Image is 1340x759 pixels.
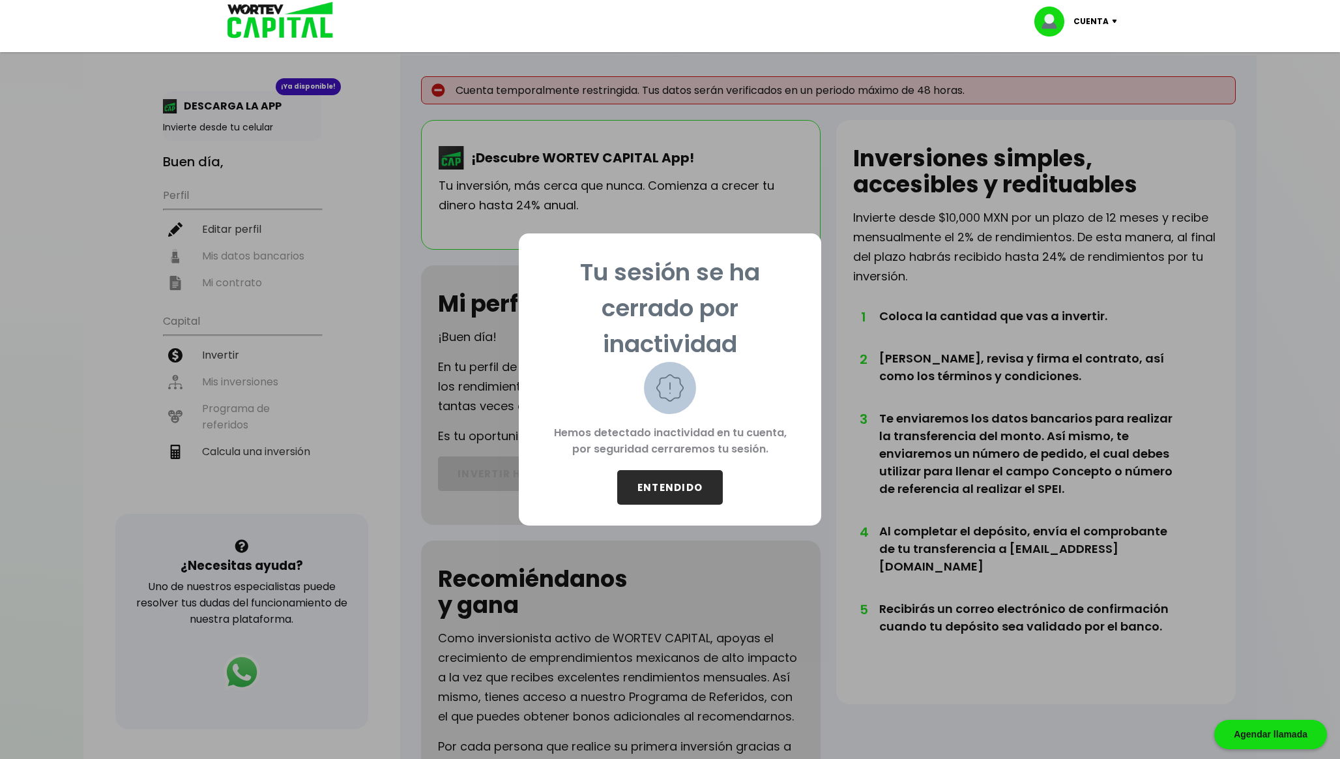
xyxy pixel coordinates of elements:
p: Cuenta [1073,12,1109,31]
img: warning [644,362,696,414]
button: ENTENDIDO [617,470,723,505]
div: Agendar llamada [1214,720,1327,749]
p: Tu sesión se ha cerrado por inactividad [540,254,800,362]
p: Hemos detectado inactividad en tu cuenta, por seguridad cerraremos tu sesión. [540,414,800,470]
img: profile-image [1034,7,1073,37]
img: icon-down [1109,20,1126,23]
